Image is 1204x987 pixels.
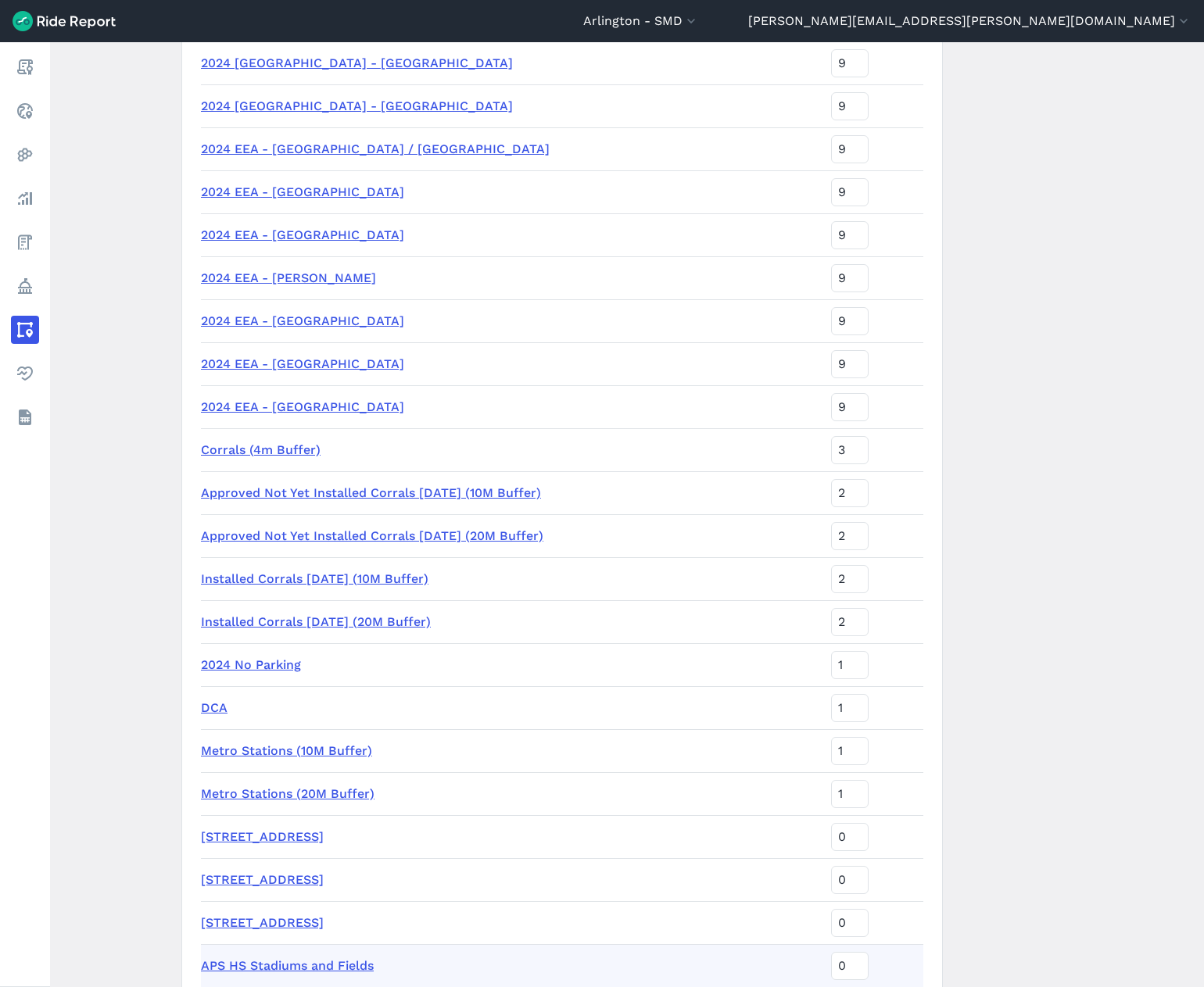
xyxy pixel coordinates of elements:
[583,12,699,30] button: Arlington - SMD
[11,359,39,388] a: Health
[201,786,374,801] a: Metro Stations (20M Buffer)
[201,55,513,70] a: 2024 [GEOGRAPHIC_DATA] - [GEOGRAPHIC_DATA]
[201,227,404,242] a: 2024 EEA - [GEOGRAPHIC_DATA]
[748,12,1191,30] button: [PERSON_NAME][EMAIL_ADDRESS][PERSON_NAME][DOMAIN_NAME]
[13,11,116,31] img: Ride Report
[11,272,39,300] a: Policy
[201,442,321,457] a: Corrals (4m Buffer)
[201,958,374,973] a: APS HS Stadiums and Fields
[201,141,550,156] a: 2024 EEA - [GEOGRAPHIC_DATA] / [GEOGRAPHIC_DATA]
[11,403,39,431] a: Datasets
[201,700,228,715] a: DCA
[201,270,376,285] a: 2024 EEA - [PERSON_NAME]
[201,184,404,199] a: 2024 EEA - [GEOGRAPHIC_DATA]
[201,872,324,887] a: [STREET_ADDRESS]
[11,53,39,81] a: Report
[201,356,404,371] a: 2024 EEA - [GEOGRAPHIC_DATA]
[11,228,39,256] a: Fees
[11,316,39,344] a: Areas
[201,485,541,500] a: Approved Not Yet Installed Corrals [DATE] (10M Buffer)
[201,313,404,328] a: 2024 EEA - [GEOGRAPHIC_DATA]
[201,98,513,113] a: 2024 [GEOGRAPHIC_DATA] - [GEOGRAPHIC_DATA]
[11,97,39,125] a: Realtime
[11,184,39,213] a: Analyze
[201,528,543,543] a: Approved Not Yet Installed Corrals [DATE] (20M Buffer)
[201,743,372,758] a: Metro Stations (10M Buffer)
[201,571,428,586] a: Installed Corrals [DATE] (10M Buffer)
[201,399,404,414] a: 2024 EEA - [GEOGRAPHIC_DATA]
[201,915,324,930] a: [STREET_ADDRESS]
[201,657,301,672] a: 2024 No Parking
[201,829,324,844] a: [STREET_ADDRESS]
[201,614,431,629] a: Installed Corrals [DATE] (20M Buffer)
[11,141,39,169] a: Heatmaps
